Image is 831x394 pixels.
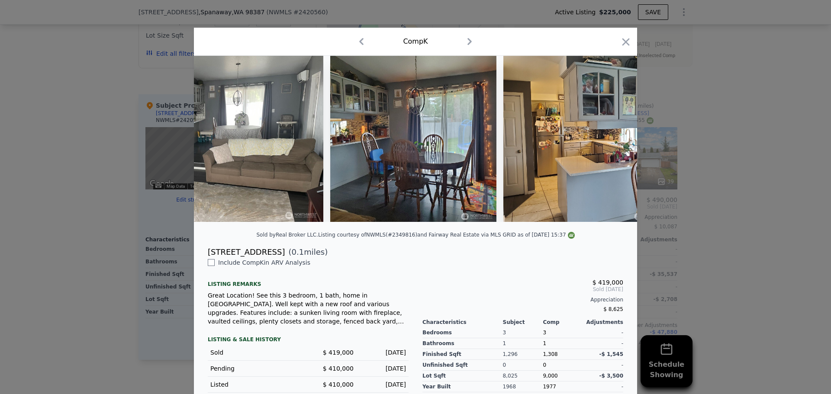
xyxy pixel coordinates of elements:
[503,371,543,381] div: 8,025
[208,246,285,258] div: [STREET_ADDRESS]
[503,338,543,349] div: 1
[318,232,575,238] div: Listing courtesy of NWMLS (#2349816) and Fairway Real Estate via MLS GRID as of [DATE] 15:37
[422,381,503,392] div: Year Built
[503,349,543,360] div: 1,296
[323,365,354,372] span: $ 410,000
[210,380,301,389] div: Listed
[422,296,623,303] div: Appreciation
[583,360,623,371] div: -
[599,351,623,357] span: -$ 1,545
[292,247,304,256] span: 0.1
[422,371,503,381] div: Lot Sqft
[543,351,557,357] span: 1,308
[543,373,557,379] span: 9,000
[503,319,543,326] div: Subject
[323,349,354,356] span: $ 419,000
[210,348,301,357] div: Sold
[361,348,406,357] div: [DATE]
[330,56,496,222] img: Property Img
[361,380,406,389] div: [DATE]
[543,381,583,392] div: 1977
[543,362,546,368] span: 0
[208,291,409,326] div: Great Location! See this 3 bedroom, 1 bath, home in [GEOGRAPHIC_DATA]. Well kept with a new roof ...
[323,381,354,388] span: $ 410,000
[568,232,575,239] img: NWMLS Logo
[503,381,543,392] div: 1968
[583,381,623,392] div: -
[503,56,670,222] img: Property Img
[210,364,301,373] div: Pending
[503,327,543,338] div: 3
[422,319,503,326] div: Characteristics
[422,360,503,371] div: Unfinished Sqft
[403,36,428,47] div: Comp K
[593,279,623,286] span: $ 419,000
[603,306,623,312] span: $ 8,625
[583,338,623,349] div: -
[583,327,623,338] div: -
[422,349,503,360] div: Finished Sqft
[361,364,406,373] div: [DATE]
[285,246,328,258] span: ( miles)
[208,274,409,288] div: Listing remarks
[583,319,623,326] div: Adjustments
[422,338,503,349] div: Bathrooms
[256,232,318,238] div: Sold by Real Broker LLC .
[422,327,503,338] div: Bedrooms
[543,319,583,326] div: Comp
[543,338,583,349] div: 1
[215,259,314,266] span: Include Comp K in ARV Analysis
[422,286,623,293] span: Sold [DATE]
[543,330,546,336] span: 3
[503,360,543,371] div: 0
[599,373,623,379] span: -$ 3,500
[208,336,409,345] div: LISTING & SALE HISTORY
